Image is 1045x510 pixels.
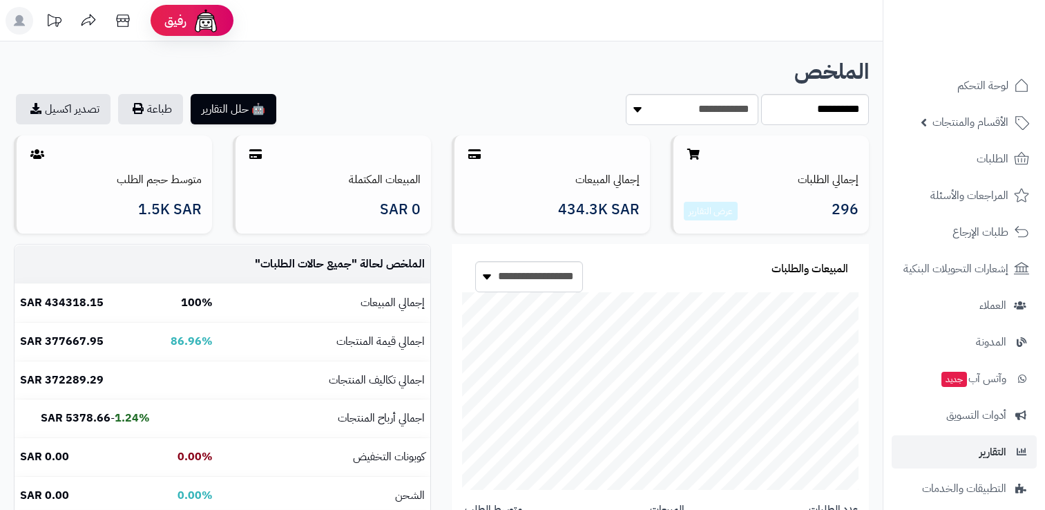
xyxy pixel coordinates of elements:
b: 5378.66 SAR [41,410,111,426]
h3: المبيعات والطلبات [771,263,848,276]
td: كوبونات التخفيض [218,438,430,476]
b: 372289.29 SAR [20,372,104,388]
a: تصدير اكسيل [16,94,111,124]
b: 100% [181,294,213,311]
a: التطبيقات والخدمات [892,472,1037,505]
a: تحديثات المنصة [37,7,71,38]
a: عرض التقارير [689,204,733,218]
span: وآتس آب [940,369,1006,388]
span: أدوات التسويق [946,406,1006,425]
a: الطلبات [892,142,1037,176]
a: متوسط حجم الطلب [117,171,202,188]
a: لوحة التحكم [892,69,1037,102]
td: إجمالي المبيعات [218,284,430,322]
td: اجمالي تكاليف المنتجات [218,361,430,399]
img: logo-2.png [951,39,1032,68]
span: رفيق [164,12,186,29]
td: - [15,399,155,437]
a: العملاء [892,289,1037,322]
span: إشعارات التحويلات البنكية [903,259,1008,278]
span: الأقسام والمنتجات [932,113,1008,132]
span: التطبيقات والخدمات [922,479,1006,498]
td: الملخص لحالة " " [218,245,430,283]
td: اجمالي أرباح المنتجات [218,399,430,437]
a: طلبات الإرجاع [892,216,1037,249]
a: أدوات التسويق [892,399,1037,432]
span: 1.5K SAR [138,202,202,218]
span: التقارير [979,442,1006,462]
a: إجمالي المبيعات [575,171,640,188]
a: إشعارات التحويلات البنكية [892,252,1037,285]
span: لوحة التحكم [957,76,1008,95]
span: جميع حالات الطلبات [260,256,352,272]
b: 0.00% [178,487,213,504]
b: الملخص [794,55,869,88]
span: 0 SAR [380,202,421,218]
span: طلبات الإرجاع [952,223,1008,242]
img: ai-face.png [192,7,220,35]
a: المبيعات المكتملة [349,171,421,188]
span: الطلبات [977,149,1008,169]
span: المراجعات والأسئلة [930,186,1008,205]
a: المراجعات والأسئلة [892,179,1037,212]
b: 0.00 SAR [20,487,69,504]
span: المدونة [976,332,1006,352]
td: اجمالي قيمة المنتجات [218,323,430,361]
b: 0.00% [178,448,213,465]
a: التقارير [892,435,1037,469]
button: 🤖 حلل التقارير [191,94,276,124]
b: 377667.95 SAR [20,333,104,350]
span: العملاء [979,296,1006,315]
b: 434318.15 SAR [20,294,104,311]
span: 434.3K SAR [558,202,640,218]
b: 86.96% [171,333,213,350]
span: 296 [832,202,859,221]
b: 1.24% [115,410,150,426]
a: إجمالي الطلبات [798,171,859,188]
a: وآتس آبجديد [892,362,1037,395]
span: جديد [941,372,967,387]
b: 0.00 SAR [20,448,69,465]
a: المدونة [892,325,1037,359]
button: طباعة [118,94,183,124]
